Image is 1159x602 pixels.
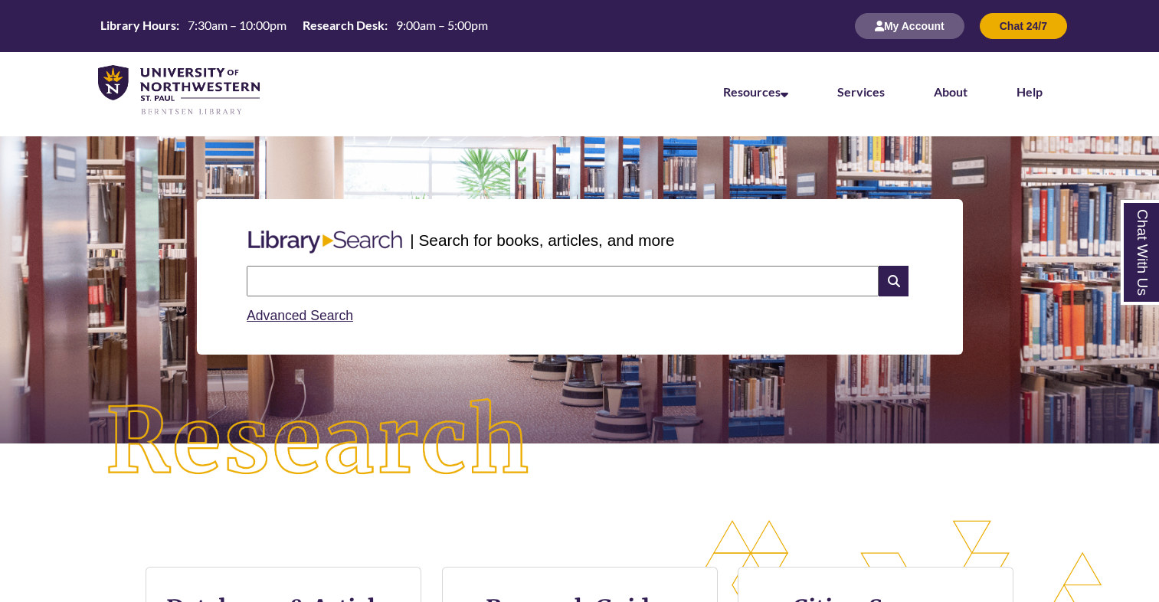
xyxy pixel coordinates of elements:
[241,224,410,260] img: Libary Search
[396,18,488,32] span: 9:00am – 5:00pm
[980,19,1067,32] a: Chat 24/7
[723,84,788,99] a: Resources
[1017,84,1043,99] a: Help
[855,13,964,39] button: My Account
[296,17,390,34] th: Research Desk:
[98,65,260,116] img: UNWSP Library Logo
[855,19,964,32] a: My Account
[980,13,1067,39] button: Chat 24/7
[934,84,967,99] a: About
[58,352,580,533] img: Research
[188,18,286,32] span: 7:30am – 10:00pm
[247,308,353,323] a: Advanced Search
[94,17,494,34] table: Hours Today
[879,266,908,296] i: Search
[94,17,182,34] th: Library Hours:
[410,228,674,252] p: | Search for books, articles, and more
[94,17,494,35] a: Hours Today
[837,84,885,99] a: Services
